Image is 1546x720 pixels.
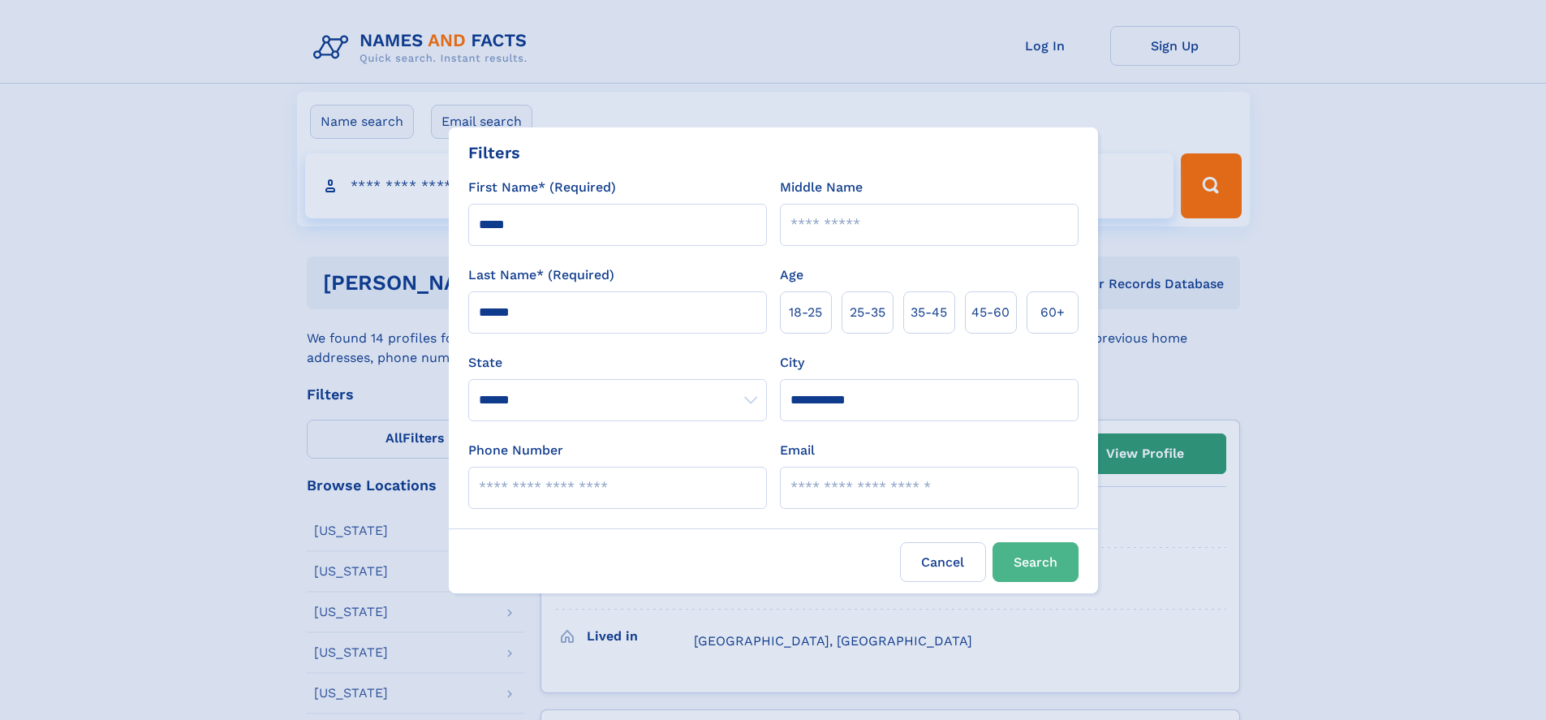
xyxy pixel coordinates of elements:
label: Phone Number [468,441,563,460]
label: Cancel [900,542,986,582]
label: Middle Name [780,178,863,197]
div: Filters [468,140,520,165]
label: Email [780,441,815,460]
label: City [780,353,804,373]
label: Age [780,265,803,285]
label: First Name* (Required) [468,178,616,197]
label: Last Name* (Required) [468,265,614,285]
span: 60+ [1040,303,1065,322]
label: State [468,353,767,373]
button: Search [993,542,1079,582]
span: 45‑60 [971,303,1010,322]
span: 18‑25 [789,303,822,322]
span: 25‑35 [850,303,885,322]
span: 35‑45 [911,303,947,322]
